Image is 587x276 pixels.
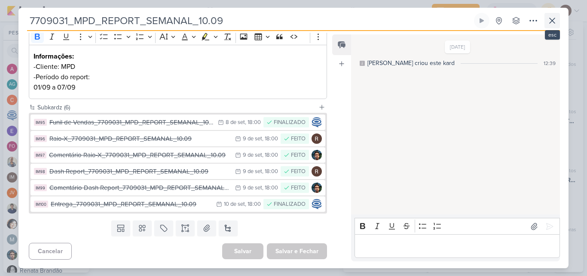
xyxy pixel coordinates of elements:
div: 9 de set [243,136,262,142]
button: IM100 Entrega_7709031_MPD_REPORT_SEMANAL_10.09 10 de set , 18:00 FINALIZADO [31,196,325,212]
div: FEITO [291,135,306,143]
div: 9 de set [243,185,262,191]
div: esc [545,30,560,40]
div: 9 de set [243,152,262,158]
div: , 18:00 [262,185,278,191]
div: IM100 [34,201,48,208]
input: Kard Sem Título [27,13,472,28]
button: IM98 Dash Report_7709031_MPD_REPORT_SEMANAL_10.09 9 de set , 18:00 FEITO [31,164,325,179]
button: IM96 Raio-X_7709031_MPD_REPORT_SEMANAL_10.09 9 de set , 18:00 FEITO [31,131,325,146]
div: Dash Report_7709031_MPD_REPORT_SEMANAL_10.09 [49,167,231,177]
img: Rafael Dornelles [312,166,322,177]
div: 9 de set [243,169,262,174]
button: Cancelar [29,243,72,260]
div: , 18:00 [245,202,261,207]
strong: Informações: [34,52,74,61]
div: Funil de Vendas_7709031_MPD_REPORT_SEMANAL_10.09 [49,118,214,127]
div: IM96 [34,135,47,142]
p: 01/09 a 07/09 [34,82,322,93]
img: Rafael Dornelles [312,133,322,144]
div: IM99 [34,184,47,191]
button: IM95 Funil de Vendas_7709031_MPD_REPORT_SEMANAL_10.09 8 de set , 18:00 FINALIZADO [31,115,325,130]
div: , 18:00 [262,169,278,174]
div: Editor toolbar [29,28,327,45]
div: , 18:00 [262,152,278,158]
div: [PERSON_NAME] criou este kard [367,59,455,68]
div: Subkardz (6) [37,103,315,112]
div: 8 de set [226,120,245,125]
div: FEITO [291,184,306,192]
div: Comentário Dash Report_7709031_MPD_REPORT_SEMANAL_10.09 [49,183,231,193]
div: 12:39 [544,59,556,67]
div: , 18:00 [245,120,261,125]
div: , 18:00 [262,136,278,142]
div: IM95 [34,119,47,126]
div: Editor editing area: main [355,234,560,258]
div: Entrega_7709031_MPD_REPORT_SEMANAL_10.09 [51,199,212,209]
p: -Período do report: [34,72,322,82]
button: IM99 Comentário Dash Report_7709031_MPD_REPORT_SEMANAL_10.09 9 de set , 18:00 FEITO [31,180,325,195]
div: IM97 [34,152,46,158]
div: Raio-X_7709031_MPD_REPORT_SEMANAL_10.09 [49,134,231,144]
div: IM98 [34,168,47,175]
div: Editor editing area: main [29,45,327,99]
img: Caroline Traven De Andrade [312,117,322,127]
div: FINALIZADO [274,200,306,209]
img: Nelito Junior [312,183,322,193]
div: FINALIZADO [274,118,306,127]
button: IM97 Comentário Raio-X_7709031_MPD_REPORT_SEMANAL_10.09 9 de set , 18:00 FEITO [31,147,325,163]
div: FEITO [291,167,306,176]
div: FEITO [291,151,306,160]
p: -Cliente: MPD [34,62,322,72]
div: 10 de set [224,202,245,207]
div: Comentário Raio-X_7709031_MPD_REPORT_SEMANAL_10.09 [49,150,231,160]
img: Caroline Traven De Andrade [312,199,322,209]
div: Editor toolbar [355,218,560,235]
div: Ligar relógio [478,17,485,24]
img: Nelito Junior [312,150,322,160]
